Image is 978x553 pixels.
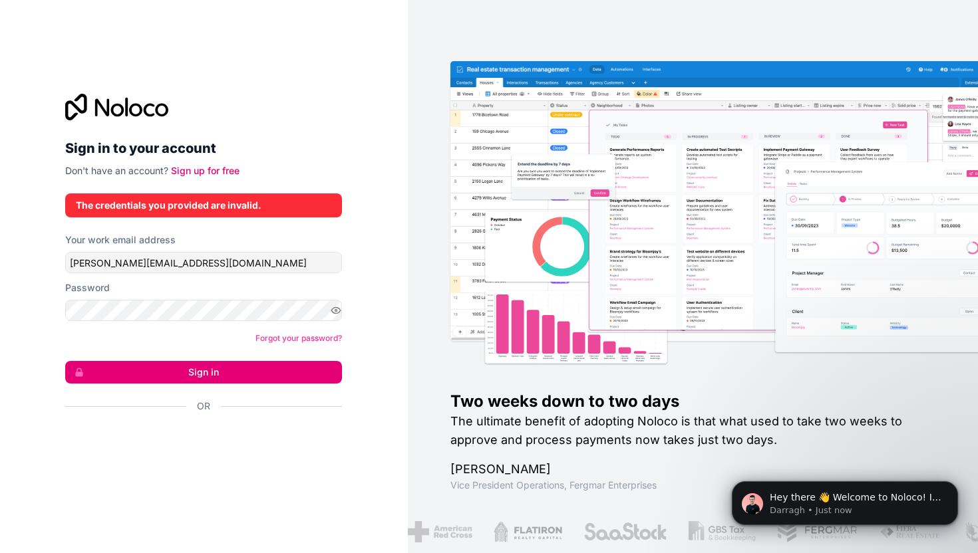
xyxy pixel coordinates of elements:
[65,281,110,294] label: Password
[65,252,342,273] input: Email address
[494,521,563,542] img: /assets/flatiron-C8eUkumj.png
[450,391,935,412] h1: Two weeks down to two days
[689,521,756,542] img: /assets/gbstax-C-GtDUiK.png
[65,136,342,160] h2: Sign in to your account
[65,300,342,321] input: Password
[65,165,168,176] span: Don't have an account?
[408,521,472,542] img: /assets/american-red-cross-BAupjrZR.png
[65,233,176,247] label: Your work email address
[59,427,338,457] iframe: Sign in with Google Button
[197,399,210,413] span: Or
[65,361,342,384] button: Sign in
[450,479,935,492] h1: Vice President Operations , Fergmar Enterprises
[255,333,342,343] a: Forgot your password?
[583,521,667,542] img: /assets/saastock-C6Zbiodz.png
[712,453,978,546] iframe: Intercom notifications message
[76,199,331,212] div: The credentials you provided are invalid.
[450,460,935,479] h1: [PERSON_NAME]
[450,412,935,449] h2: The ultimate benefit of adopting Noloco is that what used to take two weeks to approve and proces...
[171,165,240,176] a: Sign up for free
